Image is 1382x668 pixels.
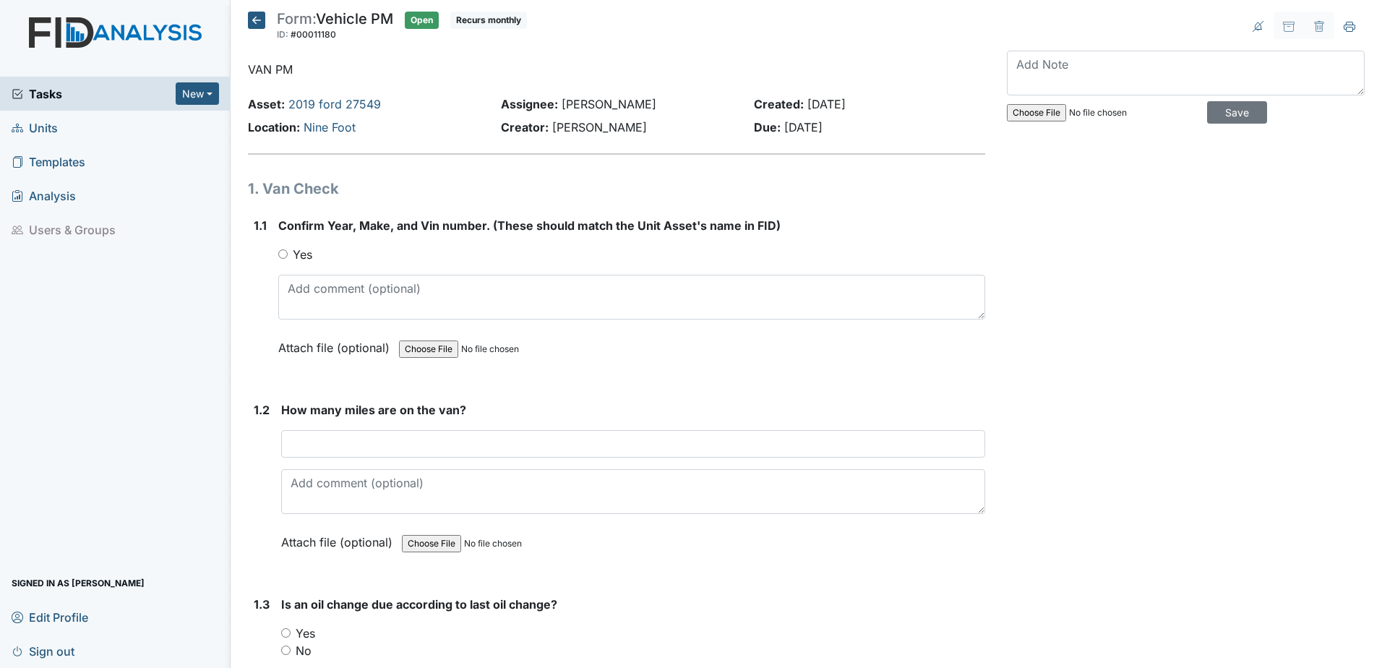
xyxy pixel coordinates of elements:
[288,97,381,111] a: 2019 ford 27549
[754,120,781,134] strong: Due:
[501,120,549,134] strong: Creator:
[248,61,985,78] p: VAN PM
[277,10,316,27] span: Form:
[281,646,291,655] input: No
[296,625,315,642] label: Yes
[281,403,466,417] span: How many miles are on the van?
[552,120,647,134] span: [PERSON_NAME]
[254,596,270,613] label: 1.3
[562,97,656,111] span: [PERSON_NAME]
[281,526,398,551] label: Attach file (optional)
[12,116,58,139] span: Units
[277,29,288,40] span: ID:
[248,120,300,134] strong: Location:
[450,12,527,29] span: Recurs monthly
[405,12,439,29] span: Open
[754,97,804,111] strong: Created:
[291,29,336,40] span: #00011180
[807,97,846,111] span: [DATE]
[12,85,176,103] a: Tasks
[304,120,356,134] a: Nine Foot
[277,12,393,43] div: Vehicle PM
[176,82,219,105] button: New
[1207,101,1267,124] input: Save
[254,217,267,234] label: 1.1
[293,246,312,263] label: Yes
[12,572,145,594] span: Signed in as [PERSON_NAME]
[784,120,823,134] span: [DATE]
[12,640,74,662] span: Sign out
[254,401,270,419] label: 1.2
[12,606,88,628] span: Edit Profile
[248,178,985,200] h1: 1. Van Check
[278,218,781,233] span: Confirm Year, Make, and Vin number. (These should match the Unit Asset's name in FID)
[278,331,395,356] label: Attach file (optional)
[248,97,285,111] strong: Asset:
[281,628,291,638] input: Yes
[12,150,85,173] span: Templates
[278,249,288,259] input: Yes
[281,597,557,612] span: Is an oil change due according to last oil change?
[296,642,312,659] label: No
[12,184,76,207] span: Analysis
[501,97,558,111] strong: Assignee:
